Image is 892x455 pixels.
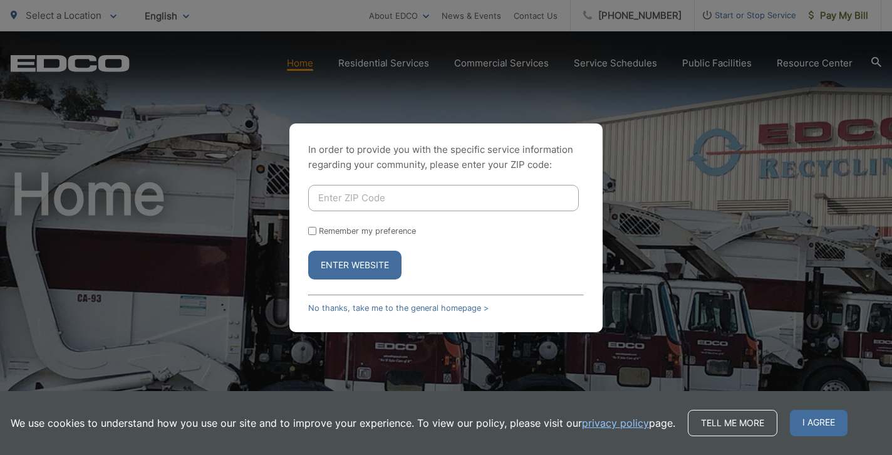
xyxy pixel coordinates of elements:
[308,251,402,280] button: Enter Website
[688,410,777,436] a: Tell me more
[790,410,848,436] span: I agree
[308,185,579,211] input: Enter ZIP Code
[319,226,416,236] label: Remember my preference
[308,142,584,172] p: In order to provide you with the specific service information regarding your community, please en...
[582,416,649,431] a: privacy policy
[11,416,675,431] p: We use cookies to understand how you use our site and to improve your experience. To view our pol...
[308,303,489,313] a: No thanks, take me to the general homepage >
